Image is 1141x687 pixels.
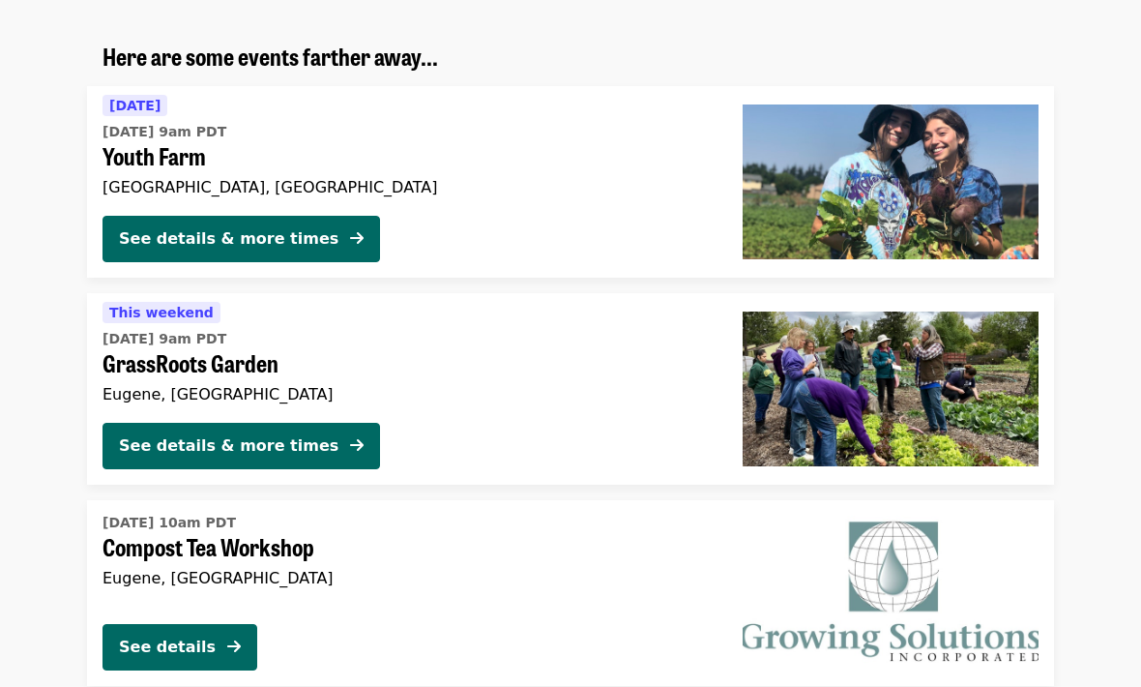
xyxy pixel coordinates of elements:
a: See details for "Compost Tea Workshop" [87,500,1054,686]
a: See details for "GrassRoots Garden" [87,293,1054,485]
div: [GEOGRAPHIC_DATA], [GEOGRAPHIC_DATA] [102,178,712,196]
span: Compost Tea Workshop [102,533,712,561]
time: [DATE] 10am PDT [102,513,236,533]
div: See details [119,636,216,659]
button: See details & more times [102,423,380,469]
i: arrow-right icon [350,436,364,455]
img: Youth Farm organized by Food for Lane County [743,105,1039,259]
button: See details [102,624,257,671]
button: See details & more times [102,216,380,262]
div: See details & more times [119,227,338,251]
div: Eugene, [GEOGRAPHIC_DATA] [102,569,712,587]
time: [DATE] 9am PDT [102,122,226,142]
span: This weekend [109,305,214,320]
img: Compost Tea Workshop organized by Food for Lane County [743,516,1039,671]
i: arrow-right icon [350,229,364,248]
span: Here are some events farther away... [102,39,438,73]
div: Eugene, [GEOGRAPHIC_DATA] [102,385,712,403]
div: See details & more times [119,434,338,458]
span: [DATE] [109,98,161,113]
i: arrow-right icon [227,638,241,656]
span: Youth Farm [102,142,712,170]
span: GrassRoots Garden [102,349,712,377]
img: GrassRoots Garden organized by Food for Lane County [743,312,1039,466]
time: [DATE] 9am PDT [102,329,226,349]
a: See details for "Youth Farm" [87,86,1054,278]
